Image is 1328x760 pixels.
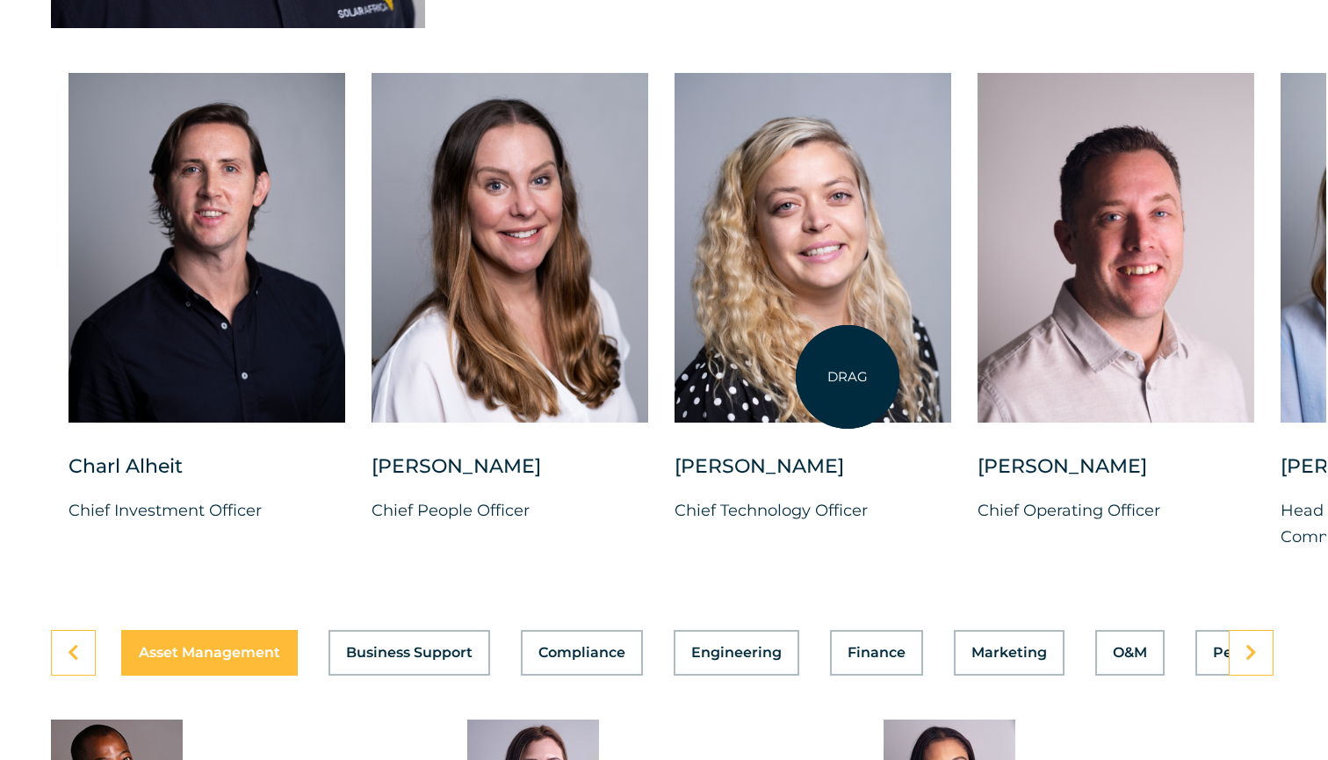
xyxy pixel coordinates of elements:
[971,646,1047,660] span: Marketing
[346,646,473,660] span: Business Support
[978,453,1254,497] div: [PERSON_NAME]
[69,497,345,524] p: Chief Investment Officer
[538,646,625,660] span: Compliance
[69,453,345,497] div: Charl Alheit
[848,646,906,660] span: Finance
[1113,646,1147,660] span: O&M
[691,646,782,660] span: Engineering
[978,497,1254,524] p: Chief Operating Officer
[372,497,648,524] p: Chief People Officer
[675,497,951,524] p: Chief Technology Officer
[139,646,280,660] span: Asset Management
[675,453,951,497] div: [PERSON_NAME]
[372,453,648,497] div: [PERSON_NAME]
